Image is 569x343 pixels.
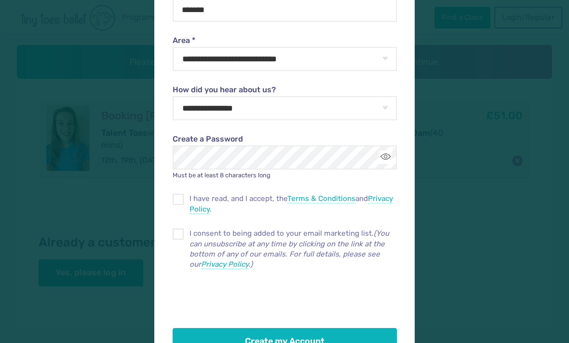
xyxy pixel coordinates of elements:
a: Terms & Conditions [287,194,355,203]
label: How did you hear about us? [173,85,396,95]
label: Create a Password [173,134,396,144]
label: Area * [173,35,396,46]
a: Privacy Policy [201,260,248,269]
span: I have read, and I accept, the and . [190,194,397,214]
a: Privacy Policy [190,194,393,214]
small: Must be at least 8 characters long [173,171,271,179]
p: I consent to being added to your email marketing list. [190,229,397,270]
iframe: reCAPTCHA [173,280,319,317]
button: Toggle password visibility [379,151,392,164]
